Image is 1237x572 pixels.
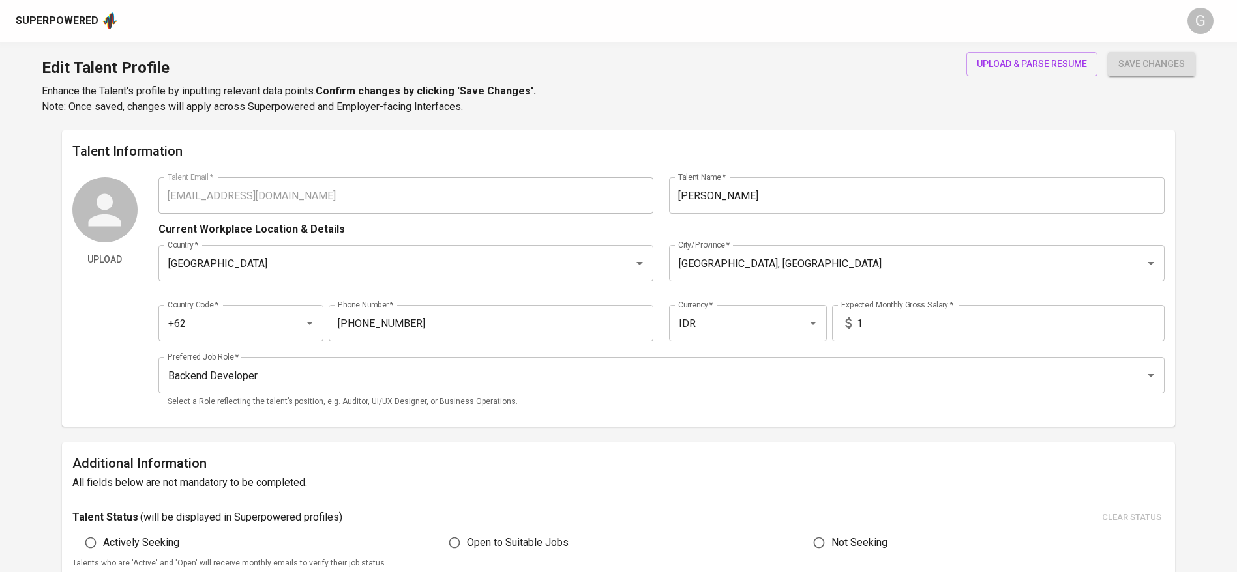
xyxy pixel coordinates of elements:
[1142,366,1160,384] button: Open
[467,535,569,551] span: Open to Suitable Jobs
[72,557,1165,570] p: Talents who are 'Active' and 'Open' will receive monthly emails to verify their job status.
[72,509,138,525] p: Talent Status
[631,254,649,272] button: Open
[966,52,1097,76] button: upload & parse resume
[78,251,132,268] span: Upload
[72,453,1165,474] h6: Additional Information
[1142,254,1160,272] button: Open
[42,83,536,115] p: Enhance the Talent's profile by inputting relevant data points. Note: Once saved, changes will ap...
[1187,8,1214,34] div: G
[316,85,536,97] b: Confirm changes by clicking 'Save Changes'.
[804,314,822,332] button: Open
[72,141,1165,162] h6: Talent Information
[42,52,536,83] h1: Edit Talent Profile
[103,535,179,551] span: Actively Seeking
[977,56,1087,72] span: upload & parse resume
[1108,52,1195,76] button: save changes
[16,11,119,31] a: Superpoweredapp logo
[72,474,1165,492] h6: All fields below are not mandatory to be completed.
[101,11,119,31] img: app logo
[72,248,138,272] button: Upload
[140,509,342,525] p: ( will be displayed in Superpowered profiles )
[158,222,345,237] p: Current Workplace Location & Details
[16,14,98,29] div: Superpowered
[301,314,319,332] button: Open
[168,395,1155,408] p: Select a Role reflecting the talent’s position, e.g. Auditor, UI/UX Designer, or Business Operati...
[831,535,887,551] span: Not Seeking
[1118,56,1185,72] span: save changes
